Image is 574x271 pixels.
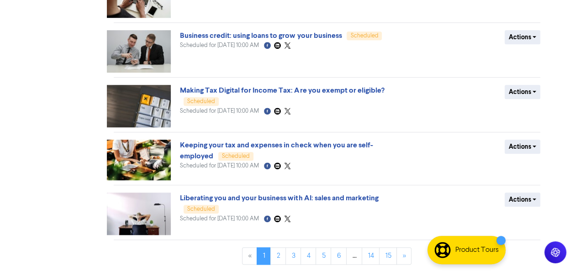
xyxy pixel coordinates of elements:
span: Scheduled for [DATE] 10:00 AM [180,42,259,48]
img: image_1758801533263.jpeg [107,30,171,73]
span: Scheduled for [DATE] 10:00 AM [180,108,259,114]
span: Scheduled for [DATE] 10:00 AM [180,163,259,169]
a: » [396,247,411,265]
a: Page 5 [316,247,331,265]
a: Page 4 [300,247,316,265]
span: Scheduled [187,99,215,104]
button: Actions [505,140,541,154]
a: Page 14 [362,247,379,265]
a: Page 3 [285,247,301,265]
span: Scheduled [222,153,250,159]
iframe: Chat Widget [528,227,574,271]
span: Scheduled [350,33,378,39]
img: image_1758801065511.jpeg [107,140,171,180]
a: Page 2 [270,247,286,265]
img: image_1758801295570.jpeg [107,85,171,127]
a: Page 15 [379,247,397,265]
button: Actions [505,85,541,99]
a: Making Tax Digital for Income Tax: Are you exempt or eligible? [180,86,384,95]
a: Keeping your tax and expenses in check when you are self-employed [180,141,373,161]
a: Page 1 is your current page [257,247,271,265]
button: Actions [505,193,541,207]
img: image_1758800872964.jpeg [107,193,171,235]
span: Scheduled for [DATE] 10:00 AM [180,216,259,222]
a: Liberating you and your business with AI: sales and marketing [180,193,378,203]
a: Page 6 [331,247,347,265]
span: Scheduled [187,206,215,212]
button: Actions [505,30,541,44]
a: Business credit: using loans to grow your business [180,31,342,40]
